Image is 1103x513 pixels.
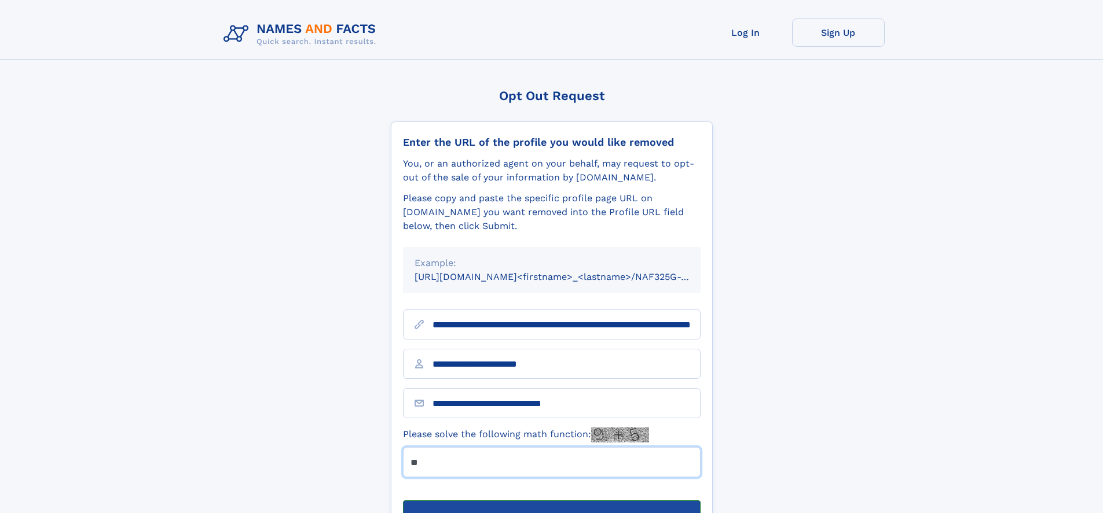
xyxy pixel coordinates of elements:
div: Please copy and paste the specific profile page URL on [DOMAIN_NAME] you want removed into the Pr... [403,191,701,233]
div: You, or an authorized agent on your behalf, may request to opt-out of the sale of your informatio... [403,157,701,184]
div: Opt Out Request [391,88,713,103]
div: Example: [415,256,689,270]
img: Logo Names and Facts [219,19,386,50]
a: Log In [699,19,792,47]
a: Sign Up [792,19,885,47]
div: Enter the URL of the profile you would like removed [403,136,701,149]
small: [URL][DOMAIN_NAME]<firstname>_<lastname>/NAF325G-xxxxxxxx [415,271,723,282]
label: Please solve the following math function: [403,427,649,442]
